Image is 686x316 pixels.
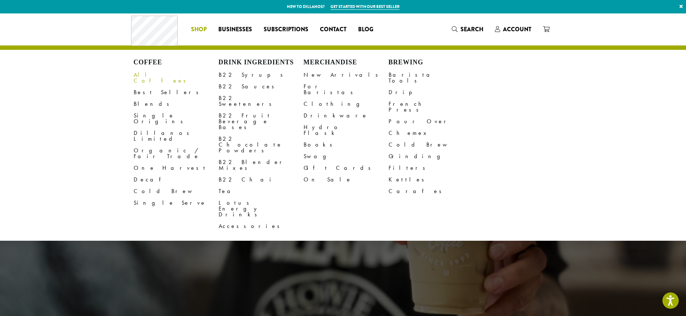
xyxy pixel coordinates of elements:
[358,25,373,34] span: Blog
[219,92,304,110] a: B22 Sweeteners
[304,110,389,121] a: Drinkware
[134,174,219,185] a: Decaf
[389,59,474,67] h4: Brewing
[134,127,219,145] a: Dillanos Limited
[219,174,304,185] a: B22 Chai
[219,110,304,133] a: B22 Fruit Beverage Bases
[219,156,304,174] a: B22 Blender Mixes
[264,25,308,34] span: Subscriptions
[460,25,483,33] span: Search
[389,174,474,185] a: Kettles
[389,116,474,127] a: Pour Over
[304,59,389,67] h4: Merchandise
[134,98,219,110] a: Blends
[503,25,531,33] span: Account
[446,23,489,35] a: Search
[304,121,389,139] a: Hydro Flask
[389,98,474,116] a: French Press
[218,25,252,34] span: Businesses
[219,197,304,220] a: Lotus Energy Drinks
[219,220,304,232] a: Accessories
[304,139,389,151] a: Books
[134,162,219,174] a: One Harvest
[304,174,389,185] a: On Sale
[304,81,389,98] a: For Baristas
[219,59,304,67] h4: Drink Ingredients
[134,145,219,162] a: Organic / Fair Trade
[219,133,304,156] a: B22 Chocolate Powders
[330,4,399,10] a: Get started with our best seller
[389,69,474,87] a: Barista Tools
[134,87,219,98] a: Best Sellers
[304,69,389,81] a: New Arrivals
[389,127,474,139] a: Chemex
[134,69,219,87] a: All Coffees
[134,185,219,197] a: Cold Brew
[389,162,474,174] a: Filters
[134,59,219,67] h4: Coffee
[219,185,304,197] a: Tea
[389,185,474,197] a: Carafes
[389,139,474,151] a: Cold Brew
[389,87,474,98] a: Drip
[389,151,474,162] a: Grinding
[320,25,346,34] span: Contact
[134,197,219,209] a: Single Serve
[304,151,389,162] a: Swag
[185,24,212,35] a: Shop
[304,162,389,174] a: Gift Cards
[191,25,207,34] span: Shop
[219,69,304,81] a: B22 Syrups
[304,98,389,110] a: Clothing
[219,81,304,92] a: B22 Sauces
[134,110,219,127] a: Single Origins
